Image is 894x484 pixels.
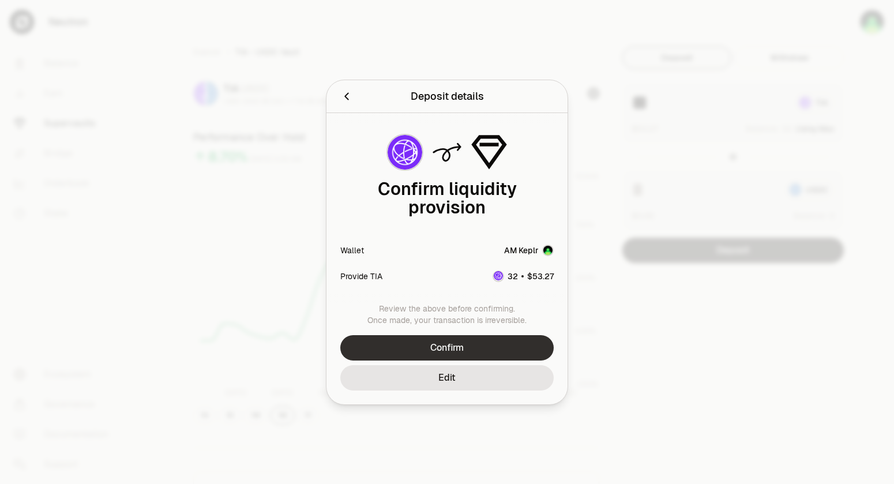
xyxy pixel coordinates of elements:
[504,245,554,256] button: AM Keplr
[494,271,503,280] img: TIA Logo
[340,180,554,217] div: Confirm liquidity provision
[340,245,364,256] div: Wallet
[340,270,382,282] div: Provide TIA
[411,88,484,104] div: Deposit details
[340,303,554,326] div: Review the above before confirming. Once made, your transaction is irreversible.
[340,365,554,391] button: Edit
[340,88,353,104] button: Back
[388,135,422,170] img: TIA Logo
[340,335,554,361] button: Confirm
[542,245,554,256] img: Account Image
[504,245,539,256] div: AM Keplr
